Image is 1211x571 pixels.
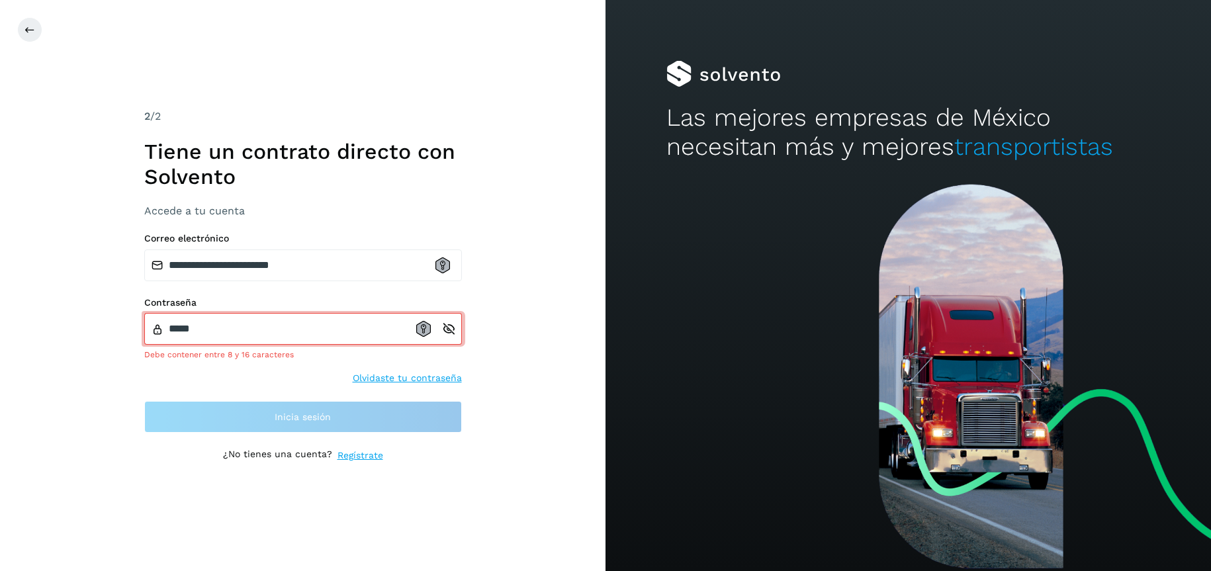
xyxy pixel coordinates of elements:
span: transportistas [954,132,1113,161]
div: Debe contener entre 8 y 16 caracteres [144,349,462,361]
span: 2 [144,110,150,122]
h2: Las mejores empresas de México necesitan más y mejores [666,103,1151,162]
a: Regístrate [337,449,383,462]
button: Inicia sesión [144,401,462,433]
label: Contraseña [144,297,462,308]
a: Olvidaste tu contraseña [353,371,462,385]
h1: Tiene un contrato directo con Solvento [144,139,462,190]
div: /2 [144,109,462,124]
span: Inicia sesión [275,412,331,421]
p: ¿No tienes una cuenta? [223,449,332,462]
h3: Accede a tu cuenta [144,204,462,217]
label: Correo electrónico [144,233,462,244]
